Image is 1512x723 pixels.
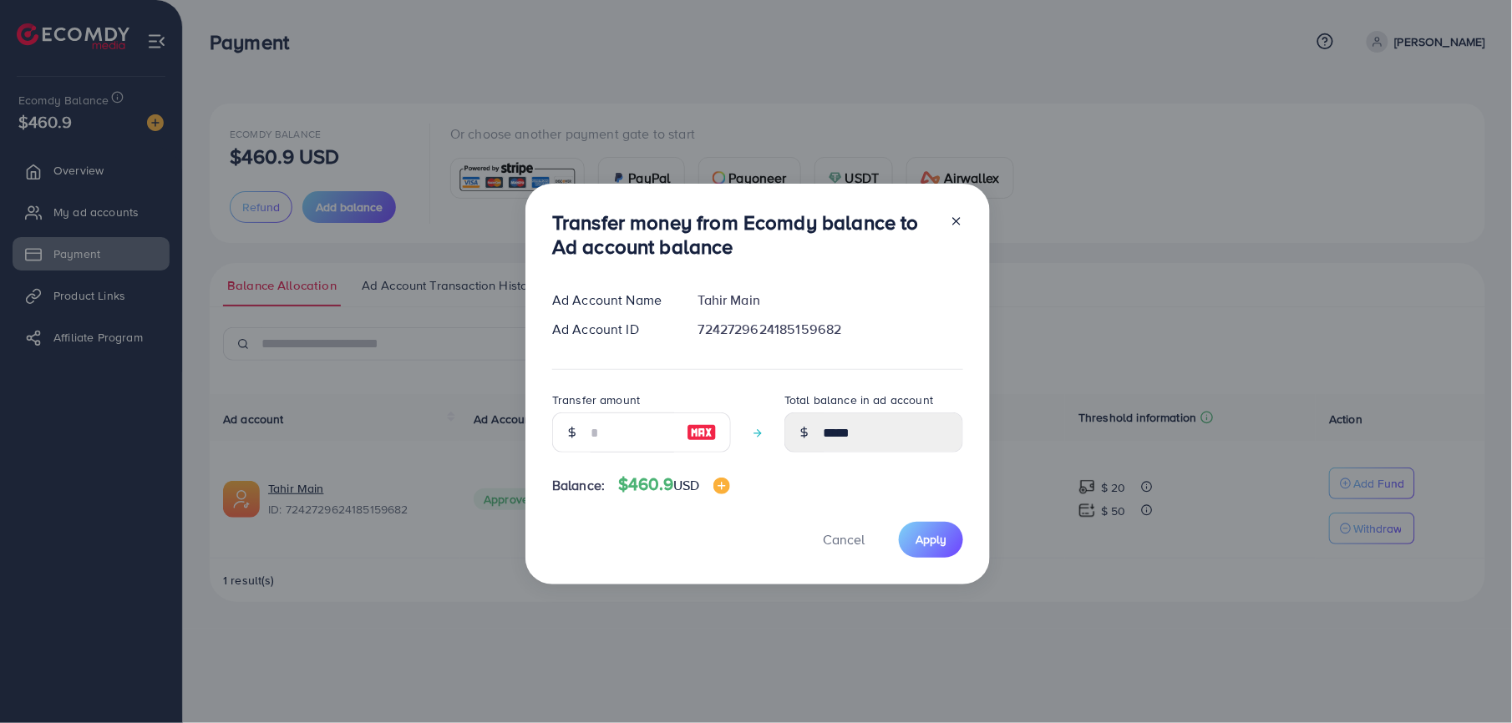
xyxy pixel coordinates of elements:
label: Transfer amount [552,392,640,408]
button: Apply [899,522,963,558]
div: Tahir Main [685,291,977,310]
span: Apply [916,531,946,548]
label: Total balance in ad account [784,392,933,408]
iframe: Chat [1441,648,1499,710]
span: Cancel [823,530,865,549]
span: USD [673,476,699,494]
img: image [687,422,717,442]
img: image [713,478,730,494]
div: 7242729624185159682 [685,320,977,339]
h3: Transfer money from Ecomdy balance to Ad account balance [552,210,936,259]
div: Ad Account ID [539,320,685,339]
h4: $460.9 [618,474,729,495]
span: Balance: [552,476,605,495]
button: Cancel [802,522,885,558]
div: Ad Account Name [539,291,685,310]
